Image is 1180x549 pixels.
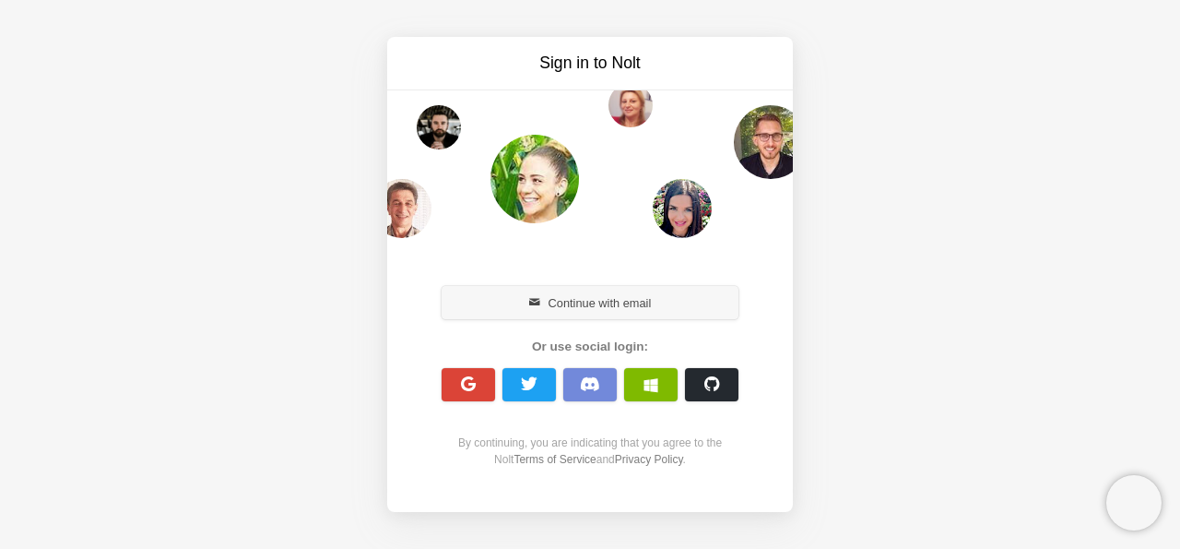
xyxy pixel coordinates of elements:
[442,286,738,319] button: Continue with email
[513,453,596,466] a: Terms of Service
[1106,475,1162,531] iframe: Chatra live chat
[431,435,749,468] div: By continuing, you are indicating that you agree to the Nolt and .
[435,52,745,75] h3: Sign in to Nolt
[615,453,683,466] a: Privacy Policy
[431,338,749,356] div: Or use social login:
